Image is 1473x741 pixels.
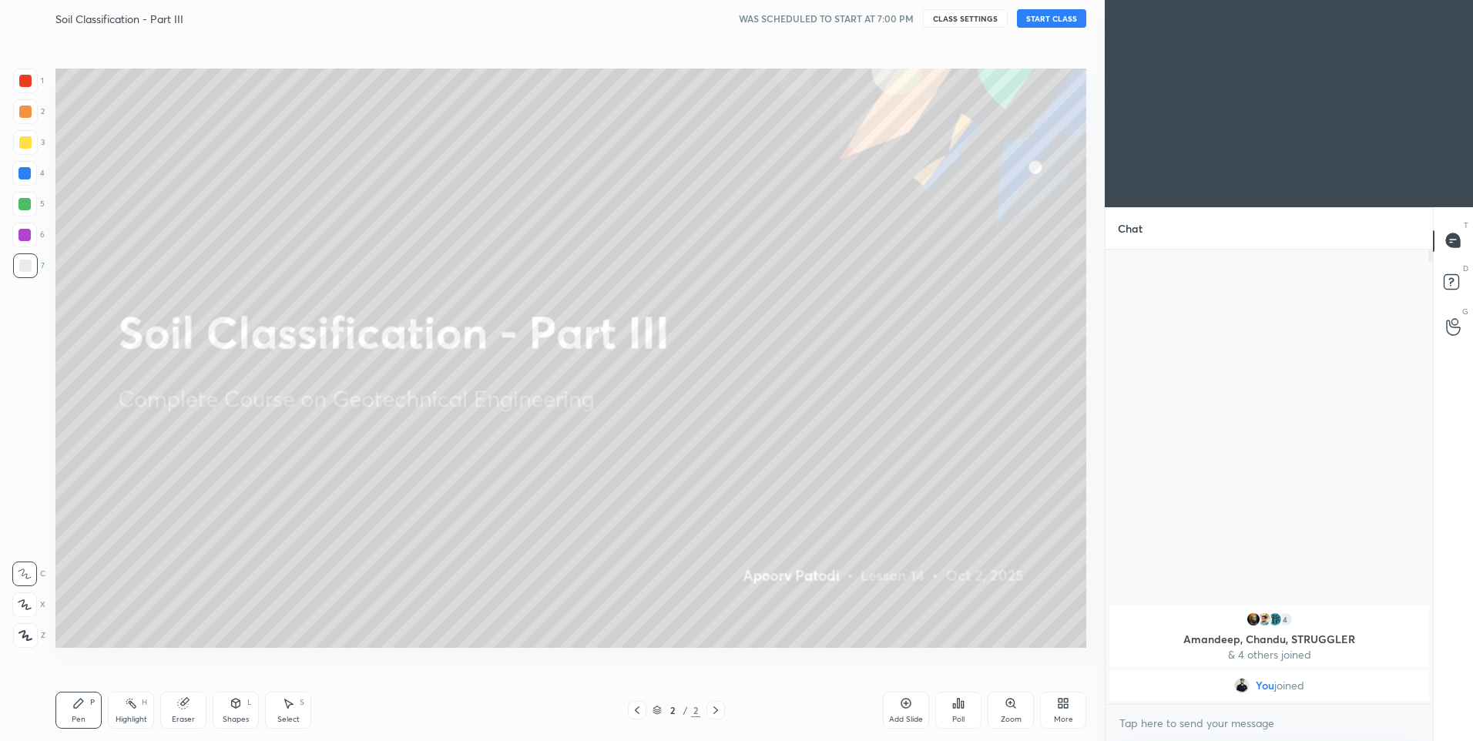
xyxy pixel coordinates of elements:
img: 21da7bcb892a4c68bc02df671fd97734.jpg [1267,612,1283,627]
div: 2 [13,99,45,124]
p: D [1463,263,1468,274]
div: Add Slide [889,716,923,723]
div: More [1054,716,1073,723]
img: f0afbd6cb7a84a0ab230e566e21e1bbf.jpg [1246,612,1261,627]
div: Eraser [172,716,195,723]
div: L [247,699,252,706]
div: Z [13,623,45,648]
div: S [300,699,304,706]
p: & 4 others joined [1119,649,1420,661]
div: 7 [13,253,45,278]
div: Shapes [223,716,249,723]
div: Pen [72,716,86,723]
img: 3a38f146e3464b03b24dd93f76ec5ac5.jpg [1234,678,1250,693]
div: Select [277,716,300,723]
p: T [1464,220,1468,231]
span: You [1256,679,1274,692]
div: Poll [952,716,965,723]
p: Amandeep, Chandu, STRUGGLER [1119,633,1420,645]
h4: Soil Classification - Part III [55,12,183,26]
p: G [1462,306,1468,317]
div: H [142,699,147,706]
div: 2 [691,703,700,717]
div: 4 [12,161,45,186]
div: 1 [13,69,44,93]
h5: WAS SCHEDULED TO START AT 7:00 PM [739,12,914,25]
div: 3 [13,130,45,155]
div: 2 [665,706,680,715]
img: 6ab27940dfe74f709b2b563a543901cf.jpg [1257,612,1272,627]
button: START CLASS [1017,9,1086,28]
div: Highlight [116,716,147,723]
div: / [683,706,688,715]
div: 4 [1278,612,1293,627]
div: Zoom [1001,716,1022,723]
div: 5 [12,192,45,216]
div: P [90,699,95,706]
div: X [12,592,45,617]
div: C [12,562,45,586]
span: joined [1274,679,1304,692]
p: Chat [1106,208,1155,249]
div: 6 [12,223,45,247]
div: grid [1106,602,1433,704]
button: CLASS SETTINGS [923,9,1008,28]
